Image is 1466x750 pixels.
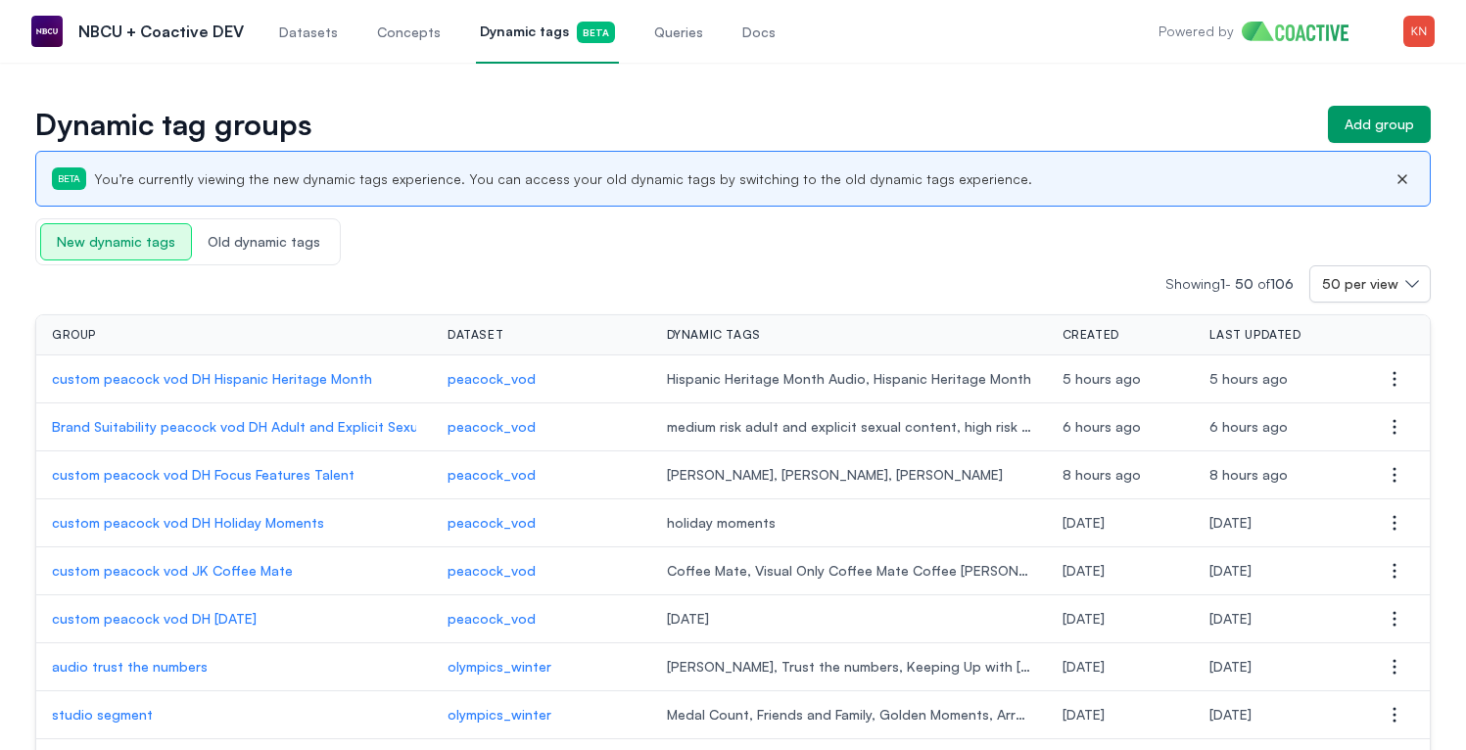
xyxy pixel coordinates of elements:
h1: Dynamic tag groups [35,111,1312,138]
span: Monday, August 11, 2025 at 5:42:12 PM UTC [1209,610,1252,627]
a: custom peacock vod DH Focus Features Talent [52,465,416,485]
a: olympics_winter [448,705,636,725]
a: New dynamic tags [40,231,192,251]
span: Thursday, August 7, 2025 at 4:49:12 PM UTC [1209,658,1252,675]
span: Thursday, August 14, 2025 at 3:11:02 PM UTC [1209,418,1288,435]
span: Monday, August 11, 2025 at 5:42:12 PM UTC [1063,610,1105,627]
span: [PERSON_NAME], [PERSON_NAME], [PERSON_NAME] [667,465,1031,485]
span: Wednesday, August 13, 2025 at 8:38:57 PM UTC [1063,514,1105,531]
div: Add group [1345,115,1414,134]
span: 106 [1270,275,1294,292]
span: New dynamic tags [40,223,192,260]
span: Hispanic Heritage Month Audio, Hispanic Heritage Month [667,369,1031,389]
span: Old dynamic tags [192,224,336,259]
a: peacock_vod [448,561,636,581]
span: Medal Count, Friends and Family, Golden Moments, Arround the Games [667,705,1031,725]
a: peacock_vod [448,513,636,533]
span: Thursday, August 14, 2025 at 1:16:45 PM UTC [1209,466,1288,483]
span: Dataset [448,327,503,343]
span: Thursday, August 7, 2025 at 2:42:43 PM UTC [1063,706,1105,723]
span: Beta [52,167,86,190]
span: Created [1063,327,1119,343]
p: Showing - [1165,274,1309,294]
span: 50 per view [1322,274,1398,294]
a: studio segment [52,705,416,725]
span: Thursday, August 7, 2025 at 4:49:12 PM UTC [1063,658,1105,675]
span: Thursday, August 14, 2025 at 3:11:02 PM UTC [1063,418,1141,435]
a: peacock_vod [448,609,636,629]
span: Coffee Mate, Visual Only Coffee Mate Coffee [PERSON_NAME] try coffee mate [667,561,1031,581]
img: Menu for the logged in user [1403,16,1435,47]
span: Dynamic tags [480,22,615,43]
span: Thursday, August 14, 2025 at 5:06:33 PM UTC [1063,370,1141,387]
button: Add group [1328,106,1431,143]
span: Thursday, August 14, 2025 at 5:06:33 PM UTC [1209,370,1288,387]
a: custom peacock vod DH Holiday Moments [52,513,416,533]
a: Old dynamic tags [192,231,336,251]
span: of [1257,275,1294,292]
span: Thursday, August 7, 2025 at 2:42:43 PM UTC [1209,706,1252,723]
span: 1 [1220,275,1225,292]
p: You’re currently viewing the new dynamic tags experience. You can access your old dynamic tags by... [94,169,1032,189]
span: Thursday, August 14, 2025 at 1:16:45 PM UTC [1063,466,1141,483]
span: Queries [654,23,703,42]
span: Beta [577,22,615,43]
span: Datasets [279,23,338,42]
a: peacock_vod [448,369,636,389]
span: Concepts [377,23,441,42]
img: Home [1242,22,1364,41]
a: custom peacock vod JK Coffee Mate [52,561,416,581]
span: Monday, August 11, 2025 at 6:08:21 PM UTC [1209,562,1252,579]
a: Brand Suitability peacock vod DH Adult and Explicit Sexual Content [52,417,416,437]
span: 50 [1235,275,1253,292]
a: custom peacock vod DH Hispanic Heritage Month [52,369,416,389]
p: NBCU + Coactive DEV [78,20,244,43]
img: NBCU + Coactive DEV [31,16,63,47]
a: audio trust the numbers [52,657,416,677]
p: Powered by [1159,22,1234,41]
a: peacock_vod [448,465,636,485]
a: olympics_winter [448,657,636,677]
a: custom peacock vod DH [DATE] [52,609,416,629]
button: 50 per view [1309,265,1431,303]
span: Group [52,327,96,343]
span: [DATE] [667,609,1031,629]
span: Monday, August 11, 2025 at 6:08:21 PM UTC [1063,562,1105,579]
span: holiday moments [667,513,1031,533]
span: Dynamic tags [667,327,761,343]
span: Wednesday, August 13, 2025 at 8:38:57 PM UTC [1209,514,1252,531]
span: medium risk adult and explicit sexual content, high risk adult and explicit sexual content, low r... [667,417,1031,437]
span: Last updated [1209,327,1300,343]
span: [PERSON_NAME], Trust the numbers, Keeping Up with [PERSON_NAME] [667,657,1031,677]
a: peacock_vod [448,417,636,437]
